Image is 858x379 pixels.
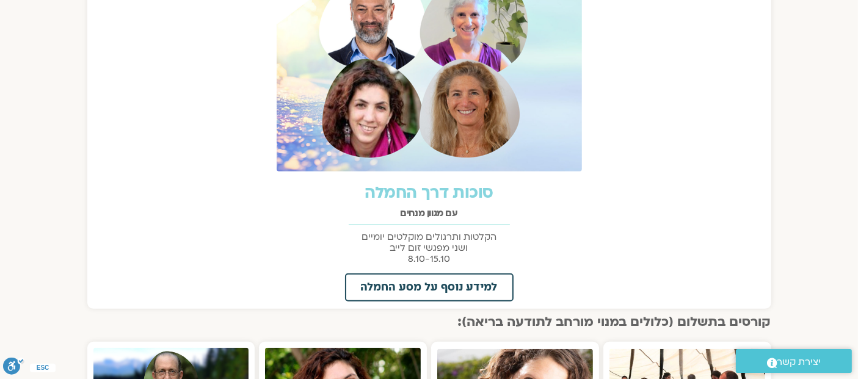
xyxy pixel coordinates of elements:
span: יצירת קשר [777,354,821,370]
h2: עם מגוון מנחים [93,208,765,218]
p: הקלטות ותרגולים מוקלטים יומיים ושני מפגשי זום לייב [93,231,765,264]
h2: קורסים בתשלום (כלולים במנוי מורחב לתודעה בריאה): [87,315,771,330]
a: למידע נוסף על מסע החמלה [345,273,514,301]
a: יצירת קשר [736,349,852,373]
a: סוכות דרך החמלה [365,182,493,204]
span: למידע נוסף על מסע החמלה [361,282,498,293]
span: 8.10-15.10 [408,253,450,265]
